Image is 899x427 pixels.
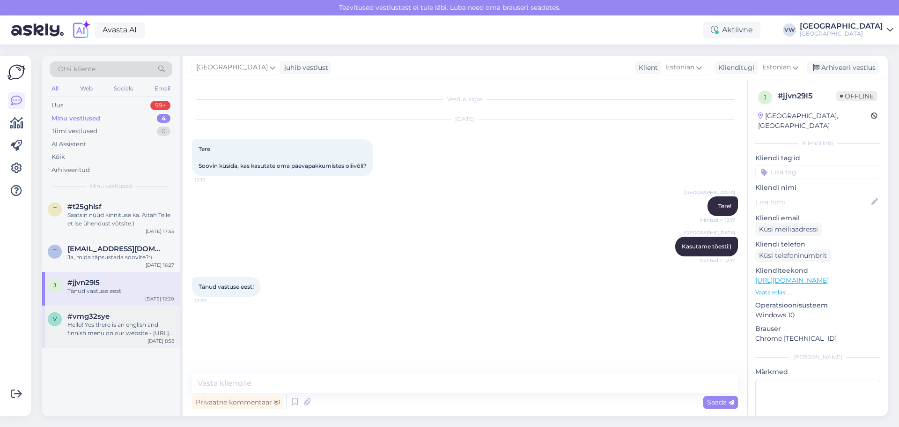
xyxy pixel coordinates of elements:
[50,82,60,95] div: All
[778,90,836,102] div: # jjvn29l5
[800,22,883,30] div: [GEOGRAPHIC_DATA]
[755,276,829,285] a: [URL][DOMAIN_NAME]
[67,312,110,321] span: #vmg32sye
[758,111,871,131] div: [GEOGRAPHIC_DATA], [GEOGRAPHIC_DATA]
[199,145,367,169] span: Tere Soovin küsida, kas kasutate oma päevapakkumistes oliivõli?
[755,213,880,223] p: Kliendi email
[145,295,174,302] div: [DATE] 12:20
[67,278,100,287] span: #jjvn29l5
[755,288,880,297] p: Vaata edasi ...
[764,94,766,101] span: j
[800,30,883,37] div: [GEOGRAPHIC_DATA]
[195,176,230,183] span: 12:10
[755,353,880,361] div: [PERSON_NAME]
[703,22,760,38] div: Aktiivne
[700,217,735,224] span: Nähtud ✓ 12:17
[192,95,738,104] div: Vestlus algas
[684,229,735,236] span: [GEOGRAPHIC_DATA]
[755,324,880,334] p: Brauser
[707,398,734,406] span: Saada
[715,63,754,73] div: Klienditugi
[95,22,145,38] a: Avasta AI
[78,82,95,95] div: Web
[192,396,283,409] div: Privaatne kommentaar
[52,114,100,123] div: Minu vestlused
[836,91,877,101] span: Offline
[52,140,86,149] div: AI Assistent
[53,282,56,289] span: j
[52,127,97,136] div: Tiimi vestlused
[755,334,880,344] p: Chrome [TECHNICAL_ID]
[755,223,822,236] div: Küsi meiliaadressi
[755,266,880,276] p: Klienditeekond
[783,23,796,37] div: VW
[67,287,174,295] div: Tänud vastuse eest!
[67,321,174,337] div: Hello! Yes there is an english and finnish menu on our website - [URL][DOMAIN_NAME]
[684,189,735,196] span: [GEOGRAPHIC_DATA]
[71,20,91,40] img: explore-ai
[52,165,90,175] div: Arhiveeritud
[755,300,880,310] p: Operatsioonisüsteem
[195,297,230,304] span: 12:20
[53,315,57,322] span: v
[755,249,831,262] div: Küsi telefoninumbrit
[146,262,174,269] div: [DATE] 16:27
[755,139,880,148] div: Kliendi info
[755,240,880,249] p: Kliendi telefon
[635,63,658,73] div: Klient
[762,62,791,73] span: Estonian
[755,367,880,377] p: Märkmed
[756,197,870,207] input: Lisa nimi
[157,114,170,123] div: 4
[199,283,254,290] span: Tänud vastuse eest!
[280,63,328,73] div: juhib vestlust
[666,62,694,73] span: Estonian
[150,101,170,110] div: 99+
[146,228,174,235] div: [DATE] 17:55
[58,64,96,74] span: Otsi kliente
[800,22,893,37] a: [GEOGRAPHIC_DATA][GEOGRAPHIC_DATA]
[147,337,174,345] div: [DATE] 8:58
[53,248,57,255] span: t
[67,202,102,211] span: #t25ghlsf
[67,245,165,253] span: terjepant@gmail.com
[755,183,880,193] p: Kliendi nimi
[755,310,880,320] p: Windows 10
[196,62,268,73] span: [GEOGRAPHIC_DATA]
[755,153,880,163] p: Kliendi tag'id
[157,127,170,136] div: 0
[52,101,63,110] div: Uus
[67,253,174,262] div: Ja, mida täpsustada soovite?:)
[112,82,135,95] div: Socials
[52,152,65,162] div: Kõik
[192,115,738,123] div: [DATE]
[755,165,880,179] input: Lisa tag
[718,202,731,210] span: Tere!
[53,206,57,213] span: t
[67,211,174,228] div: Saatsin nüüd kinnituse ka. Aitäh Teile et ise ühendust võtsite:)
[807,61,879,74] div: Arhiveeri vestlus
[90,182,132,190] span: Minu vestlused
[700,257,735,264] span: Nähtud ✓ 12:17
[7,63,25,81] img: Askly Logo
[153,82,172,95] div: Email
[682,243,731,250] span: Kasutame tõesti:)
